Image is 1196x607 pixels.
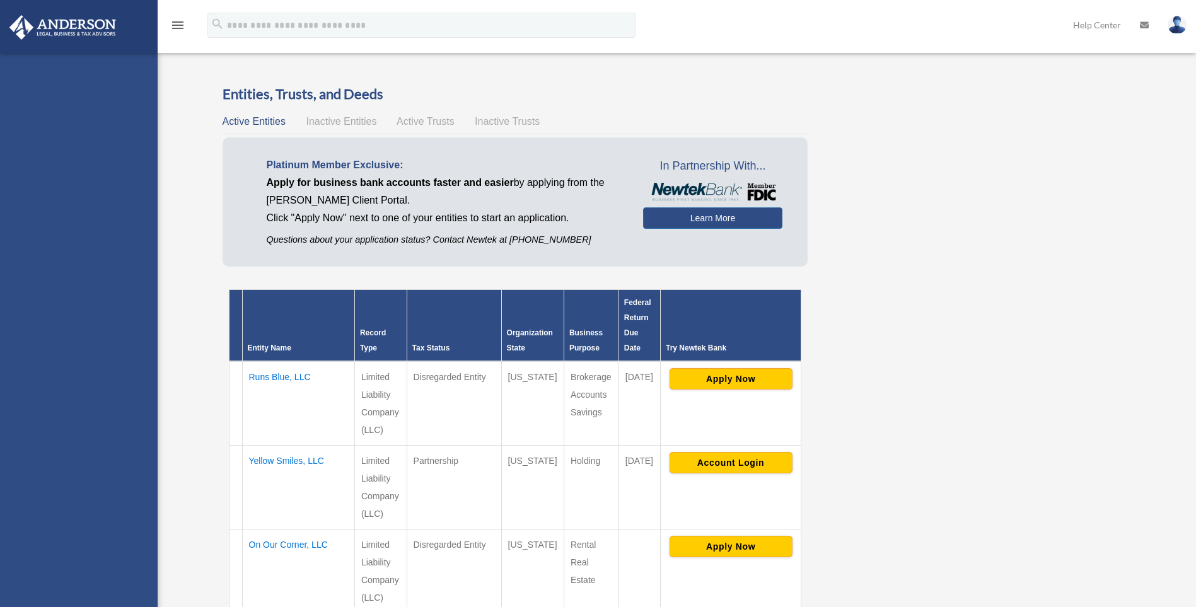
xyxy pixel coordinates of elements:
[267,177,514,188] span: Apply for business bank accounts faster and easier
[407,446,501,529] td: Partnership
[643,156,782,176] span: In Partnership With...
[170,22,185,33] a: menu
[267,174,624,209] p: by applying from the [PERSON_NAME] Client Portal.
[670,457,792,467] a: Account Login
[564,446,618,529] td: Holding
[267,209,624,227] p: Click "Apply Now" next to one of your entities to start an application.
[666,340,796,356] div: Try Newtek Bank
[501,361,564,446] td: [US_STATE]
[354,446,407,529] td: Limited Liability Company (LLC)
[267,232,624,248] p: Questions about your application status? Contact Newtek at [PHONE_NUMBER]
[211,17,224,31] i: search
[407,361,501,446] td: Disregarded Entity
[475,116,540,127] span: Inactive Trusts
[223,84,808,104] h3: Entities, Trusts, and Deeds
[643,207,782,229] a: Learn More
[618,361,660,446] td: [DATE]
[267,156,624,174] p: Platinum Member Exclusive:
[397,116,455,127] span: Active Trusts
[354,361,407,446] td: Limited Liability Company (LLC)
[564,290,618,362] th: Business Purpose
[618,446,660,529] td: [DATE]
[501,446,564,529] td: [US_STATE]
[407,290,501,362] th: Tax Status
[670,368,792,390] button: Apply Now
[6,15,120,40] img: Anderson Advisors Platinum Portal
[242,446,354,529] td: Yellow Smiles, LLC
[649,183,776,202] img: NewtekBankLogoSM.png
[223,116,286,127] span: Active Entities
[564,361,618,446] td: Brokerage Accounts Savings
[670,452,792,473] button: Account Login
[242,290,354,362] th: Entity Name
[306,116,376,127] span: Inactive Entities
[354,290,407,362] th: Record Type
[670,536,792,557] button: Apply Now
[1168,16,1187,34] img: User Pic
[242,361,354,446] td: Runs Blue, LLC
[618,290,660,362] th: Federal Return Due Date
[170,18,185,33] i: menu
[501,290,564,362] th: Organization State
